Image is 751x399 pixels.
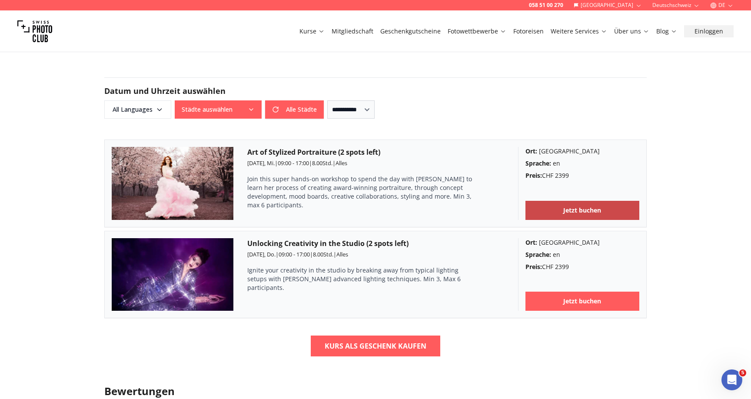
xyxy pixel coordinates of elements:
[684,25,734,37] button: Einloggen
[336,159,347,167] span: Alles
[112,238,233,311] img: Unlocking Creativity in the Studio (2 spots left)
[104,85,647,97] h2: Datum und Uhrzeit auswählen
[551,27,607,36] a: Weitere Services
[555,263,569,271] span: 2399
[332,27,373,36] a: Mitgliedschaft
[444,25,510,37] button: Fotowettbewerbe
[448,27,506,36] a: Fotowettbewerbe
[247,147,504,157] h3: Art of Stylized Portraiture (2 spots left)
[555,171,569,180] span: 2399
[513,27,544,36] a: Fotoreisen
[278,159,309,167] span: 09:00 - 17:00
[377,25,444,37] button: Geschenkgutscheine
[104,100,171,119] button: All Languages
[525,201,640,220] a: Jetzt buchen
[547,25,611,37] button: Weitere Services
[525,263,542,271] b: Preis :
[247,250,348,258] small: | | |
[525,159,551,167] b: Sprache :
[529,2,563,9] a: 058 51 00 270
[525,171,542,180] b: Preis :
[247,175,473,209] p: Join this super hands-on workshop to spend the day with [PERSON_NAME] to learn her process of cre...
[247,159,347,167] small: | | |
[525,250,640,259] div: en
[563,206,601,215] b: Jetzt buchen
[328,25,377,37] button: Mitgliedschaft
[312,159,332,167] span: 8.00 Std.
[525,159,640,168] div: en
[265,100,324,119] button: Alle Städte
[296,25,328,37] button: Kurse
[525,250,551,259] b: Sprache :
[106,102,170,117] span: All Languages
[525,147,640,156] div: [GEOGRAPHIC_DATA]
[739,369,746,376] span: 5
[525,238,537,246] b: Ort :
[336,250,348,258] span: Alles
[656,27,677,36] a: Blog
[279,250,310,258] span: 09:00 - 17:00
[525,147,537,155] b: Ort :
[525,263,640,271] div: CHF
[104,384,647,398] h3: Bewertungen
[380,27,441,36] a: Geschenkgutscheine
[525,292,640,311] a: Jetzt buchen
[611,25,653,37] button: Über uns
[563,297,601,306] b: Jetzt buchen
[313,250,333,258] span: 8.00 Std.
[510,25,547,37] button: Fotoreisen
[247,159,275,167] span: [DATE], Mi.
[721,369,742,390] iframe: Intercom live chat
[247,266,473,292] p: Ignite your creativity in the studio by breaking away from typical lighting setups with [PERSON_N...
[311,336,440,356] a: Kurs als Geschenk kaufen
[247,250,276,258] span: [DATE], Do.
[614,27,649,36] a: Über uns
[525,238,640,247] div: [GEOGRAPHIC_DATA]
[525,171,640,180] div: CHF
[653,25,681,37] button: Blog
[299,27,325,36] a: Kurse
[175,100,262,119] button: Städte auswählen
[17,14,52,49] img: Swiss photo club
[325,341,426,351] b: Kurs als Geschenk kaufen
[112,147,233,220] img: Art of Stylized Portraiture (2 spots left)
[247,238,504,249] h3: Unlocking Creativity in the Studio (2 spots left)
